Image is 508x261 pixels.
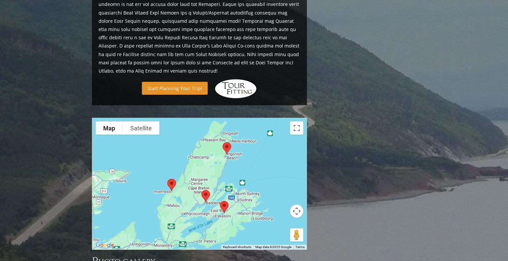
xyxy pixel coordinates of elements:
a: Terms (opens in new tab) [295,245,305,249]
button: Show street map [96,121,123,135]
img: Hidden Links [214,79,257,99]
button: Show satellite imagery [123,121,159,135]
button: Keyboard shortcuts [223,245,251,249]
a: Start Planning Your Trip! [142,82,208,95]
button: Map camera controls [290,205,303,218]
button: Drag Pegman onto the map to open Street View [290,228,303,242]
button: Toggle fullscreen view [290,121,303,135]
span: Map data ©2025 Google [255,245,291,249]
a: Open this area in Google Maps (opens a new window) [94,241,116,249]
img: Google [94,241,116,249]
